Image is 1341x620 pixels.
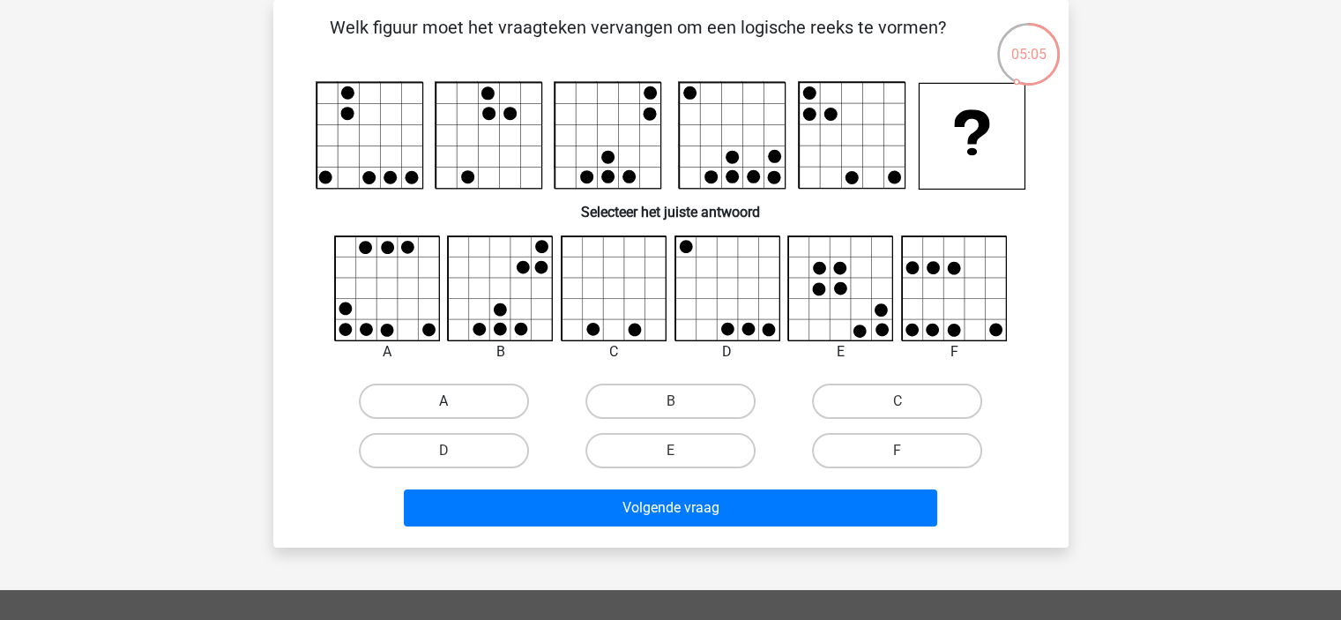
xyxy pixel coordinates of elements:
p: Welk figuur moet het vraagteken vervangen om een logische reeks te vormen? [302,14,974,67]
div: C [548,341,681,362]
div: E [774,341,907,362]
label: C [812,384,982,419]
label: B [585,384,756,419]
h6: Selecteer het juiste antwoord [302,190,1040,220]
button: Volgende vraag [404,489,937,527]
label: D [359,433,529,468]
div: F [888,341,1021,362]
label: F [812,433,982,468]
label: A [359,384,529,419]
label: E [585,433,756,468]
div: D [661,341,794,362]
div: 05:05 [995,21,1062,65]
div: A [321,341,454,362]
div: B [434,341,567,362]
